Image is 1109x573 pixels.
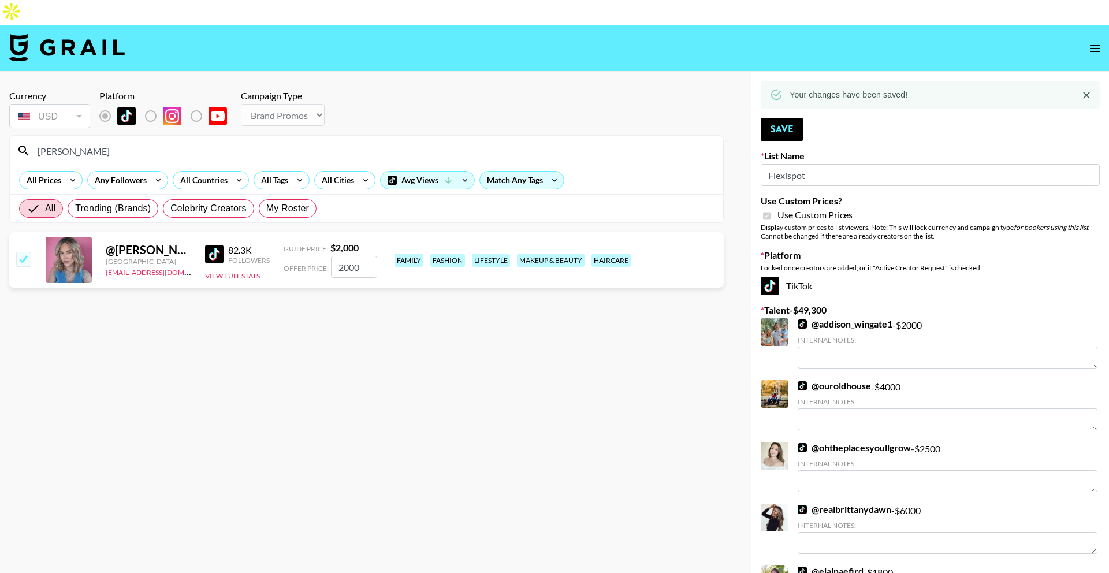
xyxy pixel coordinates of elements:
[241,90,325,102] div: Campaign Type
[284,264,329,273] span: Offer Price:
[106,257,191,266] div: [GEOGRAPHIC_DATA]
[798,336,1097,344] div: Internal Notes:
[106,266,222,277] a: [EMAIL_ADDRESS][DOMAIN_NAME]
[209,107,227,125] img: YouTube
[798,504,1097,554] div: - $ 6000
[9,102,90,131] div: Currency is locked to USD
[798,397,1097,406] div: Internal Notes:
[331,256,377,278] input: 2,000
[205,271,260,280] button: View Full Stats
[430,254,465,267] div: fashion
[798,380,1097,430] div: - $ 4000
[798,459,1097,468] div: Internal Notes:
[798,380,871,392] a: @ouroldhouse
[12,106,88,126] div: USD
[99,104,236,128] div: List locked to TikTok.
[170,202,247,215] span: Celebrity Creators
[591,254,631,267] div: haircare
[228,244,270,256] div: 82.3K
[480,172,564,189] div: Match Any Tags
[798,504,891,515] a: @realbrittanydawn
[798,319,807,329] img: TikTok
[88,172,149,189] div: Any Followers
[173,172,230,189] div: All Countries
[330,242,359,253] strong: $ 2,000
[1084,37,1107,60] button: open drawer
[381,172,474,189] div: Avg Views
[761,195,1100,207] label: Use Custom Prices?
[798,443,807,452] img: TikTok
[1014,223,1088,232] em: for bookers using this list
[790,84,907,105] div: Your changes have been saved!
[761,223,1100,240] div: Display custom prices to list viewers. Note: This will lock currency and campaign type . Cannot b...
[31,142,716,160] input: Search by User Name
[284,244,328,253] span: Guide Price:
[761,150,1100,162] label: List Name
[761,250,1100,261] label: Platform
[761,277,779,295] img: TikTok
[761,304,1100,316] label: Talent - $ 49,300
[99,90,236,102] div: Platform
[9,34,125,61] img: Grail Talent
[163,107,181,125] img: Instagram
[798,442,911,453] a: @ohtheplacesyoullgrow
[798,381,807,390] img: TikTok
[254,172,291,189] div: All Tags
[798,505,807,514] img: TikTok
[9,90,90,102] div: Currency
[472,254,510,267] div: lifestyle
[761,277,1100,295] div: TikTok
[315,172,356,189] div: All Cities
[798,318,892,330] a: @addison_wingate1
[228,256,270,265] div: Followers
[266,202,309,215] span: My Roster
[1078,87,1095,104] button: Close
[777,209,853,221] span: Use Custom Prices
[75,202,151,215] span: Trending (Brands)
[106,243,191,257] div: @ [PERSON_NAME].[PERSON_NAME]
[205,245,224,263] img: TikTok
[517,254,585,267] div: makeup & beauty
[798,318,1097,369] div: - $ 2000
[761,118,803,141] button: Save
[20,172,64,189] div: All Prices
[45,202,55,215] span: All
[798,521,1097,530] div: Internal Notes:
[117,107,136,125] img: TikTok
[395,254,423,267] div: family
[798,442,1097,492] div: - $ 2500
[761,263,1100,272] div: Locked once creators are added, or if "Active Creator Request" is checked.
